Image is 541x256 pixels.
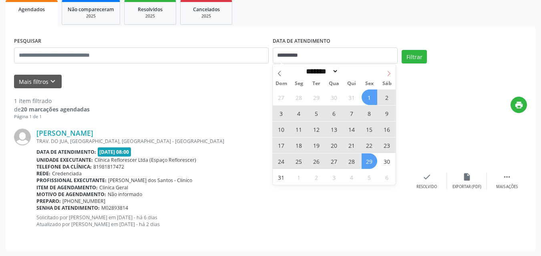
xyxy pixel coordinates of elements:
span: Agosto 30, 2025 [379,153,395,169]
span: Agosto 19, 2025 [309,137,324,153]
span: Qui [343,81,360,86]
span: Agendados [18,6,45,13]
span: Agosto 15, 2025 [362,121,377,137]
span: M02893814 [101,204,128,211]
span: Clínica Reflorescer Ltda (Espaço Reflorescer) [95,157,196,163]
span: Ter [308,81,325,86]
b: Telefone da clínica: [36,163,92,170]
span: Setembro 4, 2025 [344,169,360,185]
span: Seg [290,81,308,86]
div: de [14,105,90,113]
div: TRAV. DO JUA, [GEOGRAPHIC_DATA], [GEOGRAPHIC_DATA] - [GEOGRAPHIC_DATA] [36,138,407,145]
span: Julho 27, 2025 [274,89,289,105]
span: Sex [360,81,378,86]
span: Agosto 11, 2025 [291,121,307,137]
span: Agosto 12, 2025 [309,121,324,137]
span: Julho 28, 2025 [291,89,307,105]
b: Senha de atendimento: [36,204,100,211]
b: Profissional executante: [36,177,107,184]
span: Agosto 5, 2025 [309,105,324,121]
span: Agosto 28, 2025 [344,153,360,169]
span: Setembro 5, 2025 [362,169,377,185]
i: keyboard_arrow_down [48,77,57,86]
span: Resolvidos [138,6,163,13]
span: [DATE] 08:00 [98,147,131,157]
span: Agosto 21, 2025 [344,137,360,153]
span: Agosto 22, 2025 [362,137,377,153]
span: Agosto 3, 2025 [274,105,289,121]
div: 2025 [186,13,226,19]
span: Agosto 14, 2025 [344,121,360,137]
span: Agosto 17, 2025 [274,137,289,153]
span: Agosto 29, 2025 [362,153,377,169]
span: Agosto 13, 2025 [326,121,342,137]
b: Unidade executante: [36,157,93,163]
span: Dom [273,81,290,86]
p: Solicitado por [PERSON_NAME] em [DATE] - há 6 dias Atualizado por [PERSON_NAME] em [DATE] - há 2 ... [36,214,407,228]
span: Agosto 8, 2025 [362,105,377,121]
i:  [503,173,511,181]
span: Agosto 9, 2025 [379,105,395,121]
span: Julho 31, 2025 [344,89,360,105]
span: Não compareceram [68,6,114,13]
span: [PERSON_NAME] dos Santos - Clinico [108,177,192,184]
div: Página 1 de 1 [14,113,90,120]
span: Setembro 1, 2025 [291,169,307,185]
a: [PERSON_NAME] [36,129,93,137]
span: Agosto 24, 2025 [274,153,289,169]
strong: 20 marcações agendadas [21,105,90,113]
span: Não informado [108,191,142,198]
div: Exportar (PDF) [453,184,481,190]
span: Sáb [378,81,396,86]
span: Qua [325,81,343,86]
span: Credenciada [52,170,82,177]
span: Agosto 20, 2025 [326,137,342,153]
span: Cancelados [193,6,220,13]
label: PESQUISAR [14,35,41,48]
b: Item de agendamento: [36,184,98,191]
button: Filtrar [402,50,427,64]
span: Agosto 2, 2025 [379,89,395,105]
div: Resolvido [416,184,437,190]
input: Year [338,67,365,75]
span: Agosto 23, 2025 [379,137,395,153]
span: Agosto 18, 2025 [291,137,307,153]
span: Agosto 16, 2025 [379,121,395,137]
span: Agosto 26, 2025 [309,153,324,169]
span: Agosto 7, 2025 [344,105,360,121]
select: Month [304,67,339,75]
span: Julho 30, 2025 [326,89,342,105]
b: Rede: [36,170,50,177]
b: Preparo: [36,198,61,204]
div: 2025 [68,13,114,19]
button: Mais filtroskeyboard_arrow_down [14,75,62,89]
i: print [515,101,523,109]
span: Agosto 25, 2025 [291,153,307,169]
span: Clinica Geral [99,184,128,191]
span: Agosto 6, 2025 [326,105,342,121]
b: Data de atendimento: [36,149,96,155]
label: DATA DE ATENDIMENTO [273,35,330,48]
span: Agosto 31, 2025 [274,169,289,185]
span: 81981817472 [93,163,124,170]
span: [PHONE_NUMBER] [62,198,105,204]
span: Setembro 2, 2025 [309,169,324,185]
span: Setembro 3, 2025 [326,169,342,185]
span: Agosto 27, 2025 [326,153,342,169]
img: img [14,129,31,145]
div: 1 item filtrado [14,97,90,105]
span: Setembro 6, 2025 [379,169,395,185]
i: check [422,173,431,181]
i: insert_drive_file [463,173,471,181]
span: Agosto 10, 2025 [274,121,289,137]
div: Mais ações [496,184,518,190]
div: 2025 [130,13,170,19]
span: Agosto 4, 2025 [291,105,307,121]
button: print [511,97,527,113]
span: Agosto 1, 2025 [362,89,377,105]
b: Motivo de agendamento: [36,191,106,198]
span: Julho 29, 2025 [309,89,324,105]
